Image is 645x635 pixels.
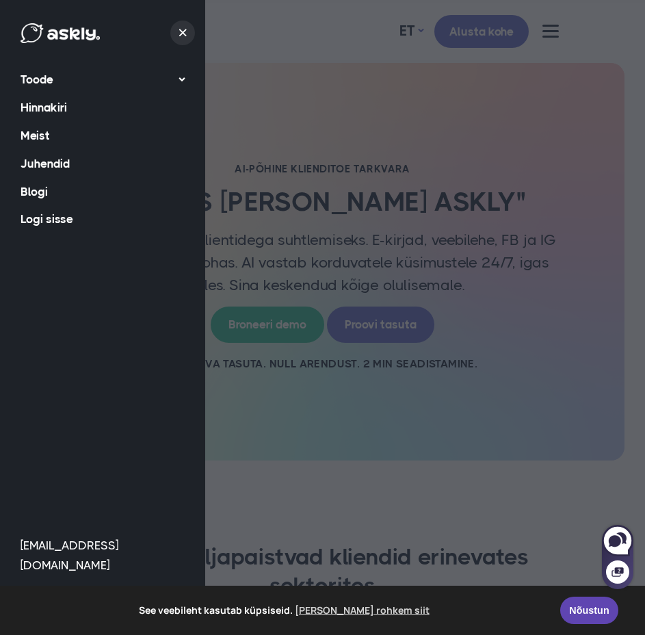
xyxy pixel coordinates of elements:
[20,600,551,621] span: See veebileht kasutab küpsiseid.
[21,150,185,178] a: Juhendid
[21,66,185,94] a: Toode
[293,600,432,621] a: learn more about cookies
[21,539,118,572] a: [EMAIL_ADDRESS][DOMAIN_NAME]
[21,122,185,150] a: Meist
[560,597,618,624] a: Nõustun
[21,94,185,122] a: Hinnakiri
[21,205,185,233] a: Logi sisse
[170,21,195,45] button: Close
[21,178,185,206] a: Blogi
[601,522,635,591] iframe: Askly chat
[21,23,103,43] img: Askly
